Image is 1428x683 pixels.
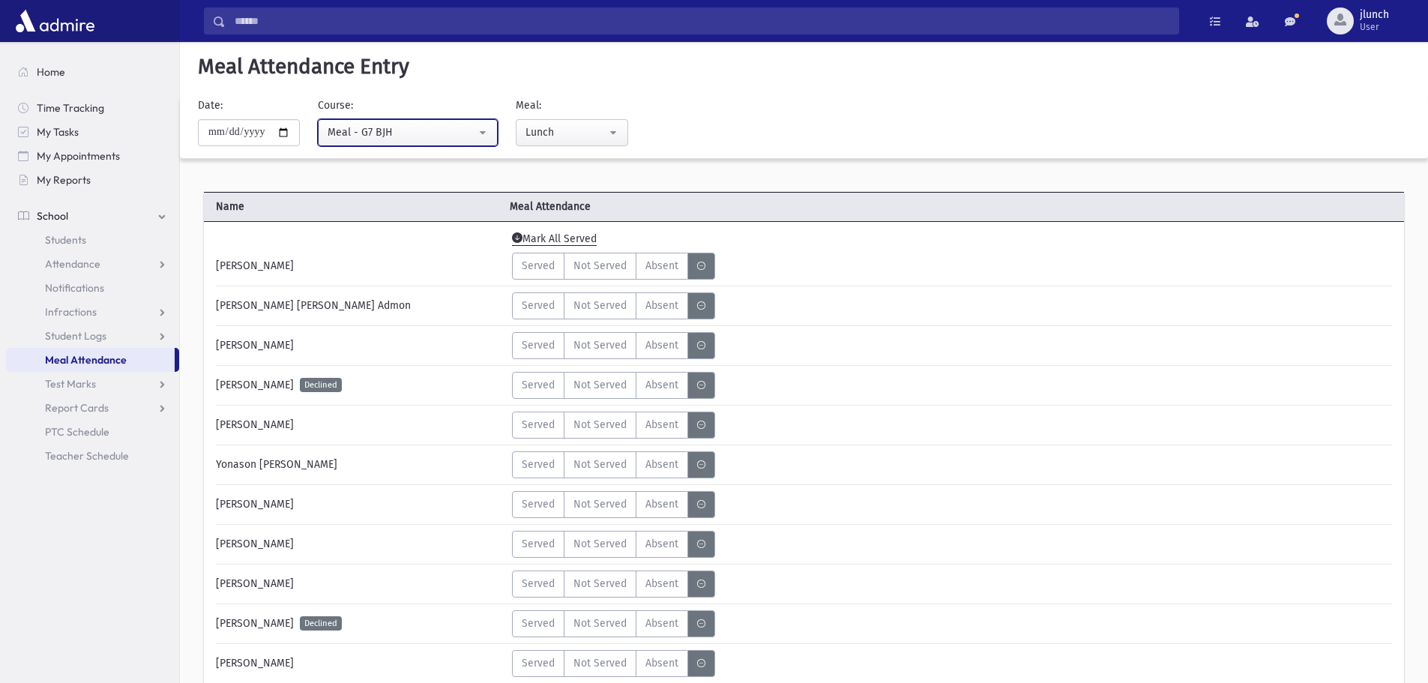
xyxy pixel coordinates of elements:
[45,257,100,271] span: Attendance
[525,124,606,140] div: Lunch
[573,298,627,313] span: Not Served
[645,417,678,433] span: Absent
[512,491,715,518] div: MeaStatus
[1360,21,1389,33] span: User
[6,276,179,300] a: Notifications
[45,281,104,295] span: Notifications
[45,305,97,319] span: Infractions
[573,576,627,592] span: Not Served
[573,337,627,353] span: Not Served
[204,199,504,214] span: Name
[6,96,179,120] a: Time Tracking
[516,119,628,146] button: Lunch
[6,372,179,396] a: Test Marks
[318,97,353,113] label: Course:
[645,536,678,552] span: Absent
[573,377,627,393] span: Not Served
[6,444,179,468] a: Teacher Schedule
[6,228,179,252] a: Students
[522,377,555,393] span: Served
[645,377,678,393] span: Absent
[216,298,411,313] span: [PERSON_NAME] [PERSON_NAME] Admon
[216,258,294,274] span: [PERSON_NAME]
[512,531,715,558] div: MeaStatus
[216,496,294,512] span: [PERSON_NAME]
[6,348,175,372] a: Meal Attendance
[6,144,179,168] a: My Appointments
[45,377,96,391] span: Test Marks
[216,576,294,592] span: [PERSON_NAME]
[6,168,179,192] a: My Reports
[45,401,109,415] span: Report Cards
[504,199,804,214] span: Meal Attendance
[216,417,294,433] span: [PERSON_NAME]
[1360,9,1389,21] span: jlunch
[37,65,65,79] span: Home
[6,252,179,276] a: Attendance
[522,457,555,472] span: Served
[573,258,627,274] span: Not Served
[45,353,127,367] span: Meal Attendance
[216,377,294,393] span: [PERSON_NAME]
[573,536,627,552] span: Not Served
[512,650,715,677] div: MeaStatus
[512,610,715,637] div: MeaStatus
[512,571,715,598] div: MeaStatus
[645,576,678,592] span: Absent
[37,209,68,223] span: School
[6,396,179,420] a: Report Cards
[12,6,98,36] img: AdmirePro
[6,420,179,444] a: PTC Schedule
[216,616,294,631] span: [PERSON_NAME]
[522,655,555,671] span: Served
[645,655,678,671] span: Absent
[522,417,555,433] span: Served
[6,324,179,348] a: Student Logs
[318,119,498,146] button: Meal - G7 BJH
[216,536,294,552] span: [PERSON_NAME]
[45,425,109,439] span: PTC Schedule
[300,616,342,631] span: Declined
[45,233,86,247] span: Students
[645,337,678,353] span: Absent
[522,337,555,353] span: Served
[573,496,627,512] span: Not Served
[522,496,555,512] span: Served
[573,655,627,671] span: Not Served
[37,125,79,139] span: My Tasks
[226,7,1178,34] input: Search
[6,300,179,324] a: Infractions
[37,101,104,115] span: Time Tracking
[300,378,342,392] span: Declined
[522,536,555,552] span: Served
[512,292,715,319] div: MeaStatus
[512,372,715,399] div: MeaStatus
[522,258,555,274] span: Served
[6,204,179,228] a: School
[573,457,627,472] span: Not Served
[573,417,627,433] span: Not Served
[645,258,678,274] span: Absent
[512,412,715,439] div: MeaStatus
[6,60,179,84] a: Home
[522,576,555,592] span: Served
[522,298,555,313] span: Served
[37,149,120,163] span: My Appointments
[512,332,715,359] div: MeaStatus
[573,616,627,631] span: Not Served
[37,173,91,187] span: My Reports
[512,232,597,246] span: Mark All Served
[216,337,294,353] span: [PERSON_NAME]
[216,655,294,671] span: [PERSON_NAME]
[216,457,337,472] span: Yonason [PERSON_NAME]
[645,616,678,631] span: Absent
[45,329,106,343] span: Student Logs
[645,457,678,472] span: Absent
[522,616,555,631] span: Served
[6,120,179,144] a: My Tasks
[645,298,678,313] span: Absent
[45,449,129,463] span: Teacher Schedule
[192,54,1416,79] h5: Meal Attendance Entry
[516,97,541,113] label: Meal:
[198,97,223,113] label: Date:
